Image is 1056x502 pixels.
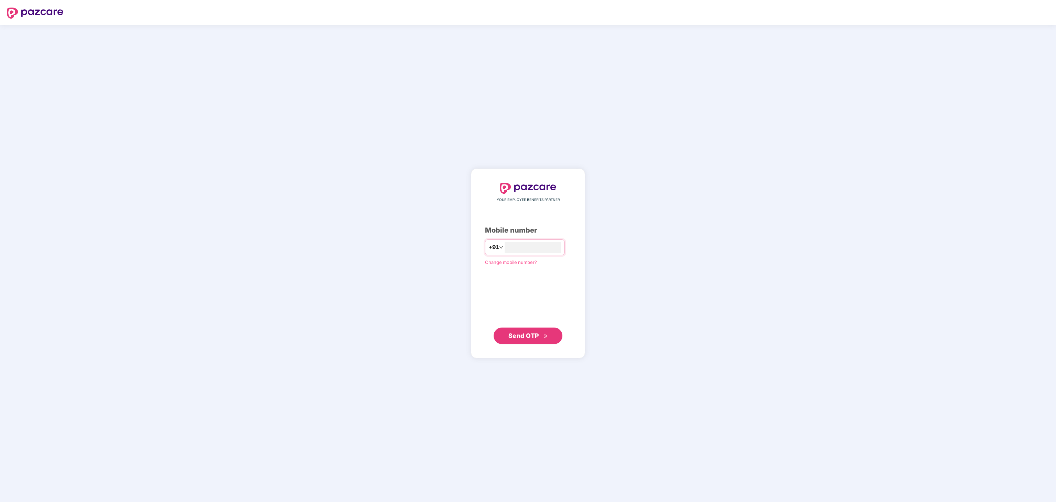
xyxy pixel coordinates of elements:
[7,8,63,19] img: logo
[543,334,548,339] span: double-right
[499,245,503,249] span: down
[500,183,556,194] img: logo
[485,259,537,265] a: Change mobile number?
[494,328,562,344] button: Send OTPdouble-right
[485,225,571,236] div: Mobile number
[508,332,539,339] span: Send OTP
[489,243,499,252] span: +91
[497,197,560,203] span: YOUR EMPLOYEE BENEFITS PARTNER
